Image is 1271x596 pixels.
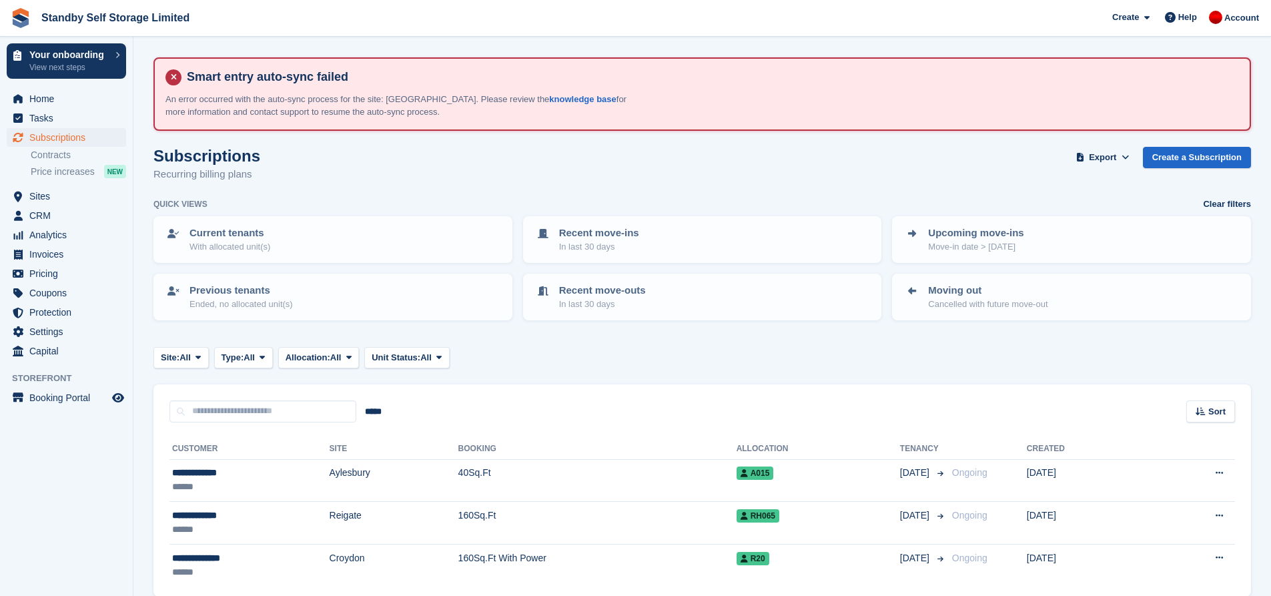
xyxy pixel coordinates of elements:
[29,50,109,59] p: Your onboarding
[458,544,737,586] td: 160Sq.Ft With Power
[29,128,109,147] span: Subscriptions
[161,351,179,364] span: Site:
[420,351,432,364] span: All
[181,69,1239,85] h4: Smart entry auto-sync failed
[29,61,109,73] p: View next steps
[7,388,126,407] a: menu
[29,322,109,341] span: Settings
[1208,405,1226,418] span: Sort
[29,245,109,264] span: Invoices
[559,226,639,241] p: Recent move-ins
[29,388,109,407] span: Booking Portal
[36,7,195,29] a: Standby Self Storage Limited
[110,390,126,406] a: Preview store
[189,226,270,241] p: Current tenants
[12,372,133,385] span: Storefront
[7,322,126,341] a: menu
[286,351,330,364] span: Allocation:
[29,109,109,127] span: Tasks
[7,206,126,225] a: menu
[372,351,420,364] span: Unit Status:
[244,351,255,364] span: All
[29,187,109,206] span: Sites
[900,551,932,565] span: [DATE]
[222,351,244,364] span: Type:
[7,109,126,127] a: menu
[29,89,109,108] span: Home
[458,502,737,545] td: 160Sq.Ft
[1089,151,1116,164] span: Export
[330,459,458,502] td: Aylesbury
[7,284,126,302] a: menu
[153,347,209,369] button: Site: All
[559,298,646,311] p: In last 30 days
[7,89,126,108] a: menu
[1027,544,1147,586] td: [DATE]
[29,264,109,283] span: Pricing
[7,128,126,147] a: menu
[7,264,126,283] a: menu
[189,298,293,311] p: Ended, no allocated unit(s)
[1027,438,1147,460] th: Created
[153,198,207,210] h6: Quick views
[7,245,126,264] a: menu
[155,275,511,319] a: Previous tenants Ended, no allocated unit(s)
[11,8,31,28] img: stora-icon-8386f47178a22dfd0bd8f6a31ec36ba5ce8667c1dd55bd0f319d3a0aa187defe.svg
[1203,198,1251,211] a: Clear filters
[1143,147,1251,169] a: Create a Subscription
[1027,502,1147,545] td: [DATE]
[7,43,126,79] a: Your onboarding View next steps
[189,240,270,254] p: With allocated unit(s)
[952,510,987,521] span: Ongoing
[458,438,737,460] th: Booking
[364,347,449,369] button: Unit Status: All
[1178,11,1197,24] span: Help
[737,552,769,565] span: R20
[1112,11,1139,24] span: Create
[330,351,342,364] span: All
[549,94,616,104] a: knowledge base
[952,467,987,478] span: Ongoing
[29,206,109,225] span: CRM
[893,218,1250,262] a: Upcoming move-ins Move-in date > [DATE]
[153,167,260,182] p: Recurring billing plans
[155,218,511,262] a: Current tenants With allocated unit(s)
[559,283,646,298] p: Recent move-outs
[214,347,273,369] button: Type: All
[928,226,1023,241] p: Upcoming move-ins
[7,303,126,322] a: menu
[524,218,881,262] a: Recent move-ins In last 30 days
[900,438,947,460] th: Tenancy
[559,240,639,254] p: In last 30 days
[737,509,779,523] span: RH065
[928,298,1047,311] p: Cancelled with future move-out
[165,93,632,119] p: An error occurred with the auto-sync process for the site: [GEOGRAPHIC_DATA]. Please review the f...
[278,347,360,369] button: Allocation: All
[29,303,109,322] span: Protection
[737,438,900,460] th: Allocation
[900,509,932,523] span: [DATE]
[458,459,737,502] td: 40Sq.Ft
[7,342,126,360] a: menu
[1224,11,1259,25] span: Account
[7,187,126,206] a: menu
[900,466,932,480] span: [DATE]
[31,166,95,178] span: Price increases
[524,275,881,319] a: Recent move-outs In last 30 days
[928,283,1047,298] p: Moving out
[893,275,1250,319] a: Moving out Cancelled with future move-out
[7,226,126,244] a: menu
[928,240,1023,254] p: Move-in date > [DATE]
[189,283,293,298] p: Previous tenants
[330,544,458,586] td: Croydon
[104,165,126,178] div: NEW
[153,147,260,165] h1: Subscriptions
[330,438,458,460] th: Site
[1209,11,1222,24] img: Aaron Winter
[31,149,126,162] a: Contracts
[737,467,774,480] span: A015
[1074,147,1132,169] button: Export
[31,164,126,179] a: Price increases NEW
[169,438,330,460] th: Customer
[29,284,109,302] span: Coupons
